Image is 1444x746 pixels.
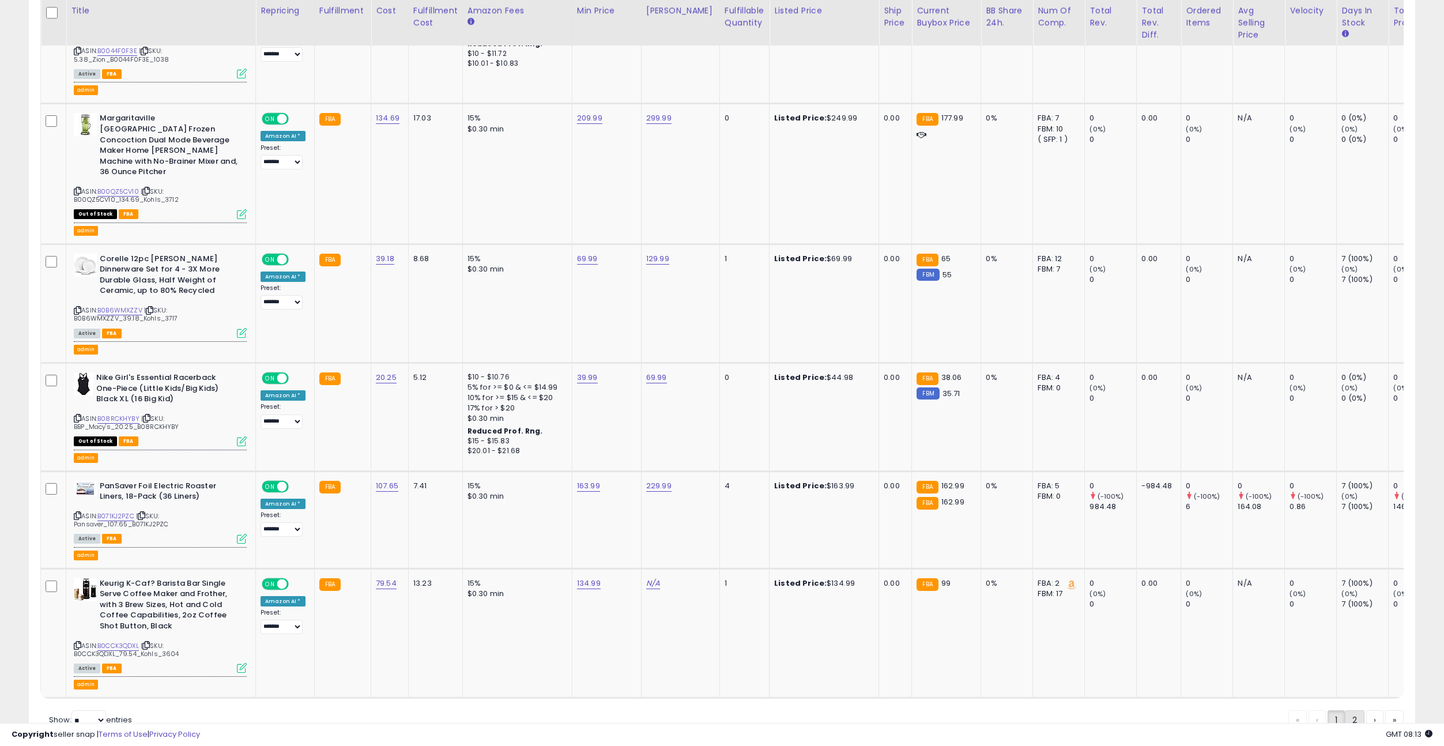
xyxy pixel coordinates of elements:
[74,511,168,529] span: | SKU: Pansaver_107.65_B071KJ2PZC
[12,729,200,740] div: seller snap | |
[941,253,951,264] span: 65
[1290,599,1336,609] div: 0
[263,481,277,491] span: ON
[725,372,760,383] div: 0
[774,372,870,383] div: $44.98
[74,551,98,560] button: admin
[1186,113,1232,123] div: 0
[1089,113,1136,123] div: 0
[319,578,341,591] small: FBA
[263,254,277,264] span: ON
[1038,113,1076,123] div: FBA: 7
[1290,502,1336,512] div: 0.86
[1186,599,1232,609] div: 0
[1186,265,1202,274] small: (0%)
[1038,589,1076,599] div: FBM: 17
[1393,578,1440,589] div: 0
[1341,274,1388,285] div: 7 (100%)
[986,481,1024,491] div: 0%
[1186,481,1232,491] div: 0
[1186,274,1232,285] div: 0
[74,46,169,63] span: | SKU: 5.38_Zion_B0044F0F3E_1038
[74,226,98,236] button: admin
[941,496,964,507] span: 162.99
[774,578,827,589] b: Listed Price:
[774,578,870,589] div: $134.99
[941,578,951,589] span: 99
[1238,481,1284,491] div: 0
[1401,492,1428,501] small: (-100%)
[1290,5,1332,17] div: Velocity
[774,113,870,123] div: $249.99
[467,124,563,134] div: $0.30 min
[577,578,601,589] a: 134.99
[97,641,139,651] a: B0CCK3QDXL
[986,372,1024,383] div: 0%
[577,5,636,17] div: Min Price
[1238,5,1280,41] div: Avg Selling Price
[1038,578,1076,589] div: FBA: 2
[1290,254,1336,264] div: 0
[942,269,952,280] span: 55
[467,17,474,27] small: Amazon Fees.
[1089,481,1136,491] div: 0
[1038,372,1076,383] div: FBA: 4
[1186,578,1232,589] div: 0
[917,578,938,591] small: FBA
[102,664,122,673] span: FBA
[413,481,454,491] div: 7.41
[1290,589,1306,598] small: (0%)
[1386,729,1432,740] span: 2025-08-17 08:13 GMT
[467,59,563,69] div: $10.01 - $10.83
[725,481,760,491] div: 4
[577,480,600,492] a: 163.99
[71,5,251,17] div: Title
[1089,5,1132,29] div: Total Rev.
[646,253,669,265] a: 129.99
[261,390,306,401] div: Amazon AI *
[884,481,903,491] div: 0.00
[1089,254,1136,264] div: 0
[1345,710,1364,730] a: 2
[1341,492,1358,501] small: (0%)
[100,578,240,635] b: Keurig K-Caf? Barista Bar Single Serve Coffee Maker and Frother, with 3 Brew Sizes, Hot and Cold ...
[1089,589,1106,598] small: (0%)
[646,112,672,124] a: 299.99
[263,579,277,589] span: ON
[74,5,247,78] div: ASIN:
[1246,492,1272,501] small: (-100%)
[119,209,138,219] span: FBA
[1141,578,1172,589] div: 0.00
[261,144,306,170] div: Preset:
[467,5,567,17] div: Amazon Fees
[74,85,98,95] button: admin
[97,414,140,424] a: B08RCKHYBY
[646,5,715,17] div: [PERSON_NAME]
[942,388,960,399] span: 35.71
[1341,113,1388,123] div: 0 (0%)
[941,112,963,123] span: 177.99
[119,436,138,446] span: FBA
[74,534,100,544] span: All listings currently available for purchase on Amazon
[774,253,827,264] b: Listed Price:
[1186,502,1232,512] div: 6
[1238,372,1276,383] div: N/A
[74,481,97,496] img: 51kqlyDkL7L._SL40_.jpg
[774,112,827,123] b: Listed Price:
[74,372,93,395] img: 31GhvhSBWuL._SL40_.jpg
[74,578,97,601] img: 41B53XS3x+L._SL40_.jpg
[74,414,179,431] span: | SKU: BBP_Macy's_20.25_B08RCKHYBY
[376,480,398,492] a: 107.65
[1341,5,1383,29] div: Days In Stock
[1141,481,1172,491] div: -984.48
[287,481,306,491] span: OFF
[74,187,179,204] span: | SKU: B00QZ5CV10_134.69_Kohls_3712
[261,609,306,635] div: Preset:
[1038,134,1076,145] div: ( SFP: 1 )
[1393,502,1440,512] div: 146.45
[102,69,122,79] span: FBA
[1186,372,1232,383] div: 0
[1290,113,1336,123] div: 0
[263,114,277,124] span: ON
[413,254,454,264] div: 8.68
